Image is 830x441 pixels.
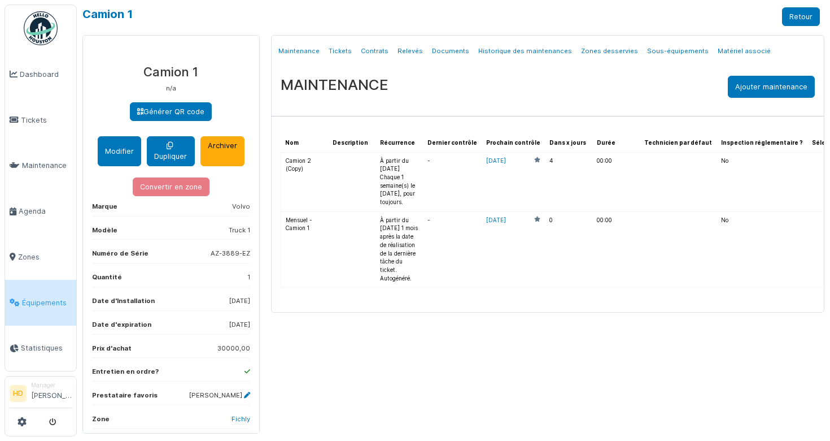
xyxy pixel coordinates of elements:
[232,202,250,211] dd: Volvo
[22,297,72,308] span: Équipements
[200,136,244,166] a: Archiver
[592,135,640,152] th: Durée
[92,320,151,334] dt: Date d'expiration
[22,160,72,171] span: Maintenance
[92,414,110,429] dt: Zone
[721,217,728,223] span: translation missing: fr.shared.no
[5,97,76,143] a: Tickets
[393,38,427,64] a: Relevés
[229,320,250,330] dd: [DATE]
[281,135,328,152] th: Nom
[217,344,250,353] dd: 30000,00
[82,7,133,21] a: Camion 1
[247,273,250,282] dd: 1
[356,38,393,64] a: Contrats
[324,38,356,64] a: Tickets
[427,38,474,64] a: Documents
[643,38,713,64] a: Sous-équipements
[31,381,72,390] div: Manager
[281,76,388,93] h3: MAINTENANCE
[21,343,72,353] span: Statistiques
[229,226,250,235] dd: Truck 1
[98,136,141,166] button: Modifier
[92,344,132,358] dt: Prix d'achat
[782,7,820,26] a: Retour
[281,152,328,211] td: Camion 2 (Copy)
[486,157,506,166] a: [DATE]
[18,252,72,262] span: Zones
[486,217,506,225] a: [DATE]
[147,136,195,166] a: Dupliquer
[375,211,423,288] td: À partir du [DATE] 1 mois après la date de réalisation de la dernière tâche du ticket. Autogénéré.
[19,206,72,217] span: Agenda
[231,415,250,423] a: Fichly
[20,69,72,80] span: Dashboard
[545,152,592,211] td: 4
[375,152,423,211] td: À partir du [DATE] Chaque 1 semaine(s) le [DATE], pour toujours.
[92,202,117,216] dt: Marque
[5,51,76,97] a: Dashboard
[5,280,76,326] a: Équipements
[728,76,815,98] div: Ajouter maintenance
[211,249,250,258] dd: AZ-3889-EZ
[482,135,545,152] th: Prochain contrôle
[423,152,482,211] td: -
[5,188,76,234] a: Agenda
[92,226,117,240] dt: Modèle
[328,135,375,152] th: Description
[21,115,72,126] span: Tickets
[274,38,324,64] a: Maintenance
[375,135,423,152] th: Récurrence
[92,273,122,287] dt: Quantité
[423,211,482,288] td: -
[92,64,250,79] h3: Camion 1
[717,135,807,152] th: Inspection réglementaire ?
[10,385,27,402] li: HD
[545,135,592,152] th: Dans x jours
[423,135,482,152] th: Dernier contrôle
[592,211,640,288] td: 00:00
[92,249,148,263] dt: Numéro de Série
[5,326,76,371] a: Statistiques
[189,391,250,400] dd: [PERSON_NAME]
[474,38,576,64] a: Historique des maintenances
[92,296,155,310] dt: Date d'Installation
[640,135,717,152] th: Technicien par défaut
[721,158,728,164] span: translation missing: fr.shared.no
[92,84,250,93] p: n/a
[31,381,72,405] li: [PERSON_NAME]
[5,234,76,280] a: Zones
[229,296,250,306] dd: [DATE]
[576,38,643,64] a: Zones desservies
[92,391,158,405] dt: Prestataire favoris
[130,102,212,121] a: Générer QR code
[24,11,58,45] img: Badge_color-CXgf-gQk.svg
[713,38,775,64] a: Matériel associé
[92,367,159,381] dt: Entretien en ordre?
[592,152,640,211] td: 00:00
[10,381,72,408] a: HD Manager[PERSON_NAME]
[281,211,328,288] td: Mensuel - Camion 1
[5,143,76,189] a: Maintenance
[545,211,592,288] td: 0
